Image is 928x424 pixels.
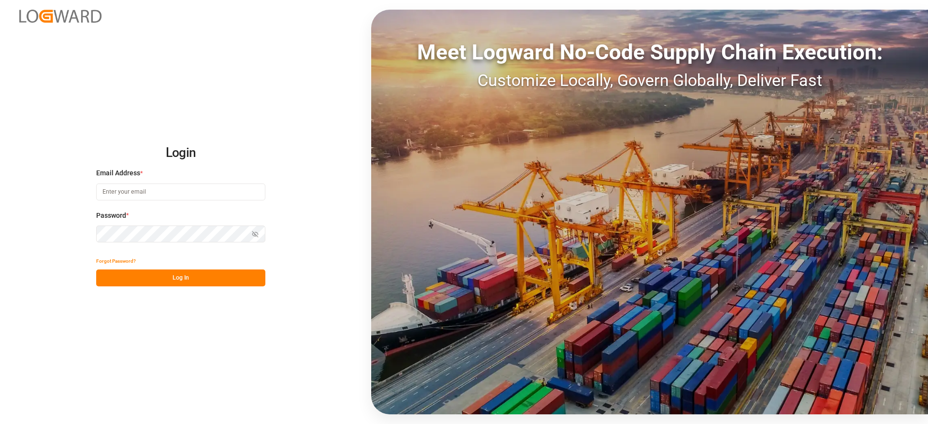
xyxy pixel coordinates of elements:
span: Email Address [96,168,140,178]
button: Log In [96,269,265,286]
div: Meet Logward No-Code Supply Chain Execution: [371,36,928,68]
div: Customize Locally, Govern Globally, Deliver Fast [371,68,928,93]
h2: Login [96,138,265,169]
button: Forgot Password? [96,253,136,269]
img: Logward_new_orange.png [19,10,101,23]
input: Enter your email [96,184,265,200]
span: Password [96,211,126,221]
